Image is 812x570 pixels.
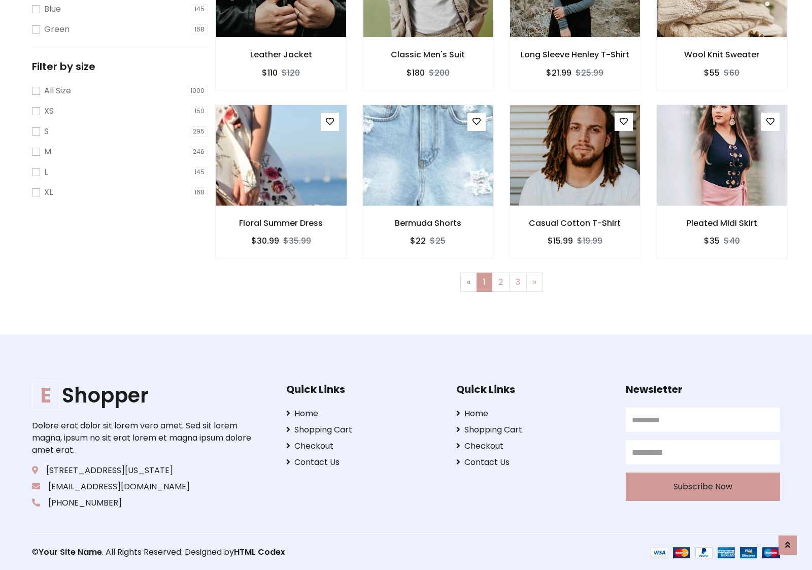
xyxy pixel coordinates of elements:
h6: Pleated Midi Skirt [657,218,788,228]
span: 168 [191,24,208,35]
h6: Floral Summer Dress [216,218,347,228]
a: Contact Us [456,456,611,468]
span: 246 [190,147,208,157]
p: [STREET_ADDRESS][US_STATE] [32,464,254,477]
h6: $30.99 [251,236,279,246]
h6: $21.99 [546,68,571,78]
p: [PHONE_NUMBER] [32,497,254,509]
label: Green [44,23,70,36]
span: 145 [191,167,208,177]
a: EShopper [32,383,254,408]
h6: $55 [704,68,720,78]
del: $120 [282,67,300,79]
a: Checkout [456,440,611,452]
del: $25 [430,235,446,247]
h5: Filter by size [32,60,208,73]
label: L [44,166,48,178]
h6: $35 [704,236,720,246]
a: Shopping Cart [456,424,611,436]
del: $60 [724,67,739,79]
h6: Long Sleeve Henley T-Shirt [510,50,640,59]
a: Contact Us [286,456,441,468]
a: Your Site Name [39,546,102,558]
h1: Shopper [32,383,254,408]
del: $19.99 [577,235,602,247]
h6: Bermuda Shorts [363,218,494,228]
h6: Classic Men's Suit [363,50,494,59]
h5: Quick Links [286,383,441,395]
a: Next [526,273,543,292]
del: $200 [429,67,450,79]
button: Subscribe Now [626,473,780,501]
span: 295 [190,126,208,137]
h6: Leather Jacket [216,50,347,59]
span: 168 [191,187,208,197]
a: Checkout [286,440,441,452]
h6: Casual Cotton T-Shirt [510,218,640,228]
span: 1000 [187,86,208,96]
label: XS [44,105,54,117]
span: E [32,381,60,410]
del: $35.99 [283,235,311,247]
a: Home [456,408,611,420]
a: Home [286,408,441,420]
h6: $15.99 [548,236,573,246]
p: Dolore erat dolor sit lorem vero amet. Sed sit lorem magna, ipsum no sit erat lorem et magna ipsu... [32,420,254,456]
label: M [44,146,51,158]
a: HTML Codex [234,546,285,558]
h6: Wool Knit Sweater [657,50,788,59]
h6: $22 [410,236,426,246]
a: Shopping Cart [286,424,441,436]
span: » [533,276,536,288]
p: © . All Rights Reserved. Designed by [32,546,406,558]
label: Blue [44,3,61,15]
h6: $180 [407,68,425,78]
p: [EMAIL_ADDRESS][DOMAIN_NAME] [32,481,254,493]
a: 2 [492,273,510,292]
a: 3 [509,273,527,292]
span: 145 [191,4,208,14]
del: $40 [724,235,740,247]
label: XL [44,186,53,198]
label: S [44,125,49,138]
a: 1 [477,273,492,292]
del: $25.99 [576,67,603,79]
nav: Page navigation [223,273,780,292]
span: 150 [191,106,208,116]
h6: $110 [262,68,278,78]
label: All Size [44,85,71,97]
h5: Quick Links [456,383,611,395]
h5: Newsletter [626,383,780,395]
